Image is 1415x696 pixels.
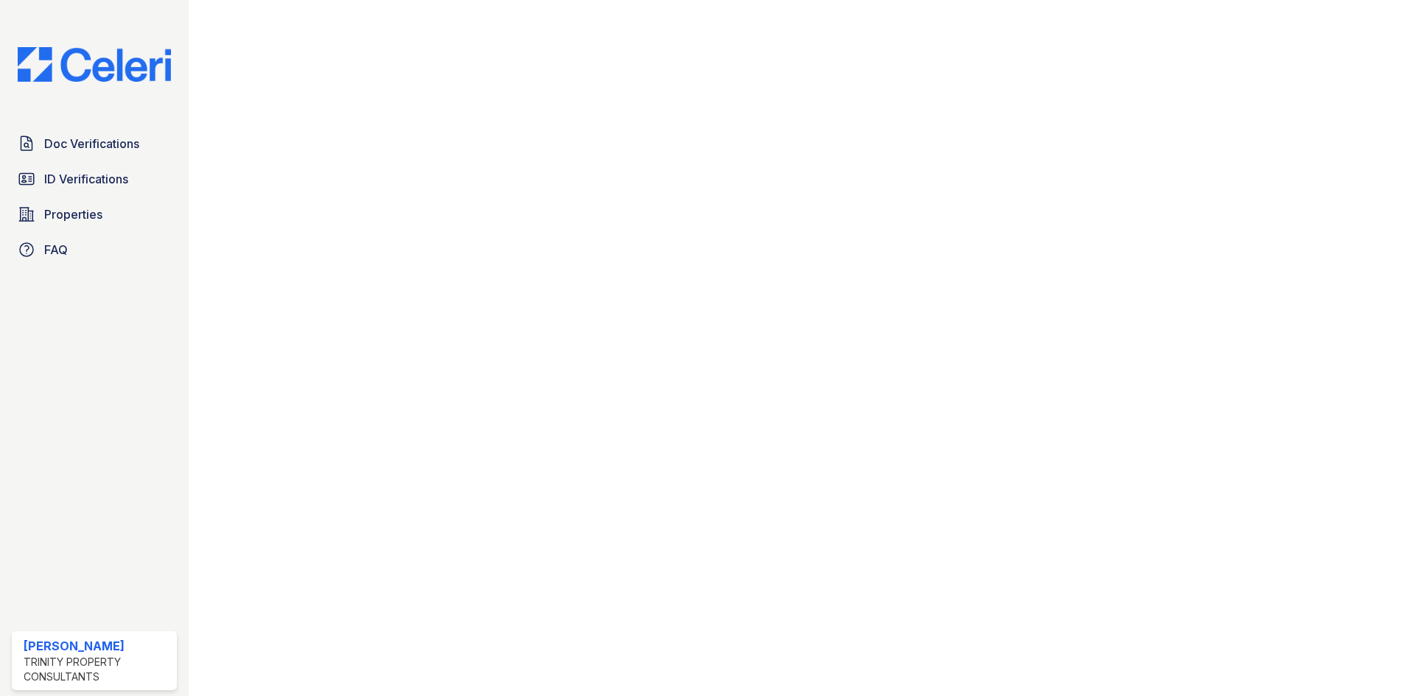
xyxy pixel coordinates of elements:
[44,205,102,223] span: Properties
[24,637,171,655] div: [PERSON_NAME]
[44,170,128,188] span: ID Verifications
[12,164,177,194] a: ID Verifications
[12,129,177,158] a: Doc Verifications
[24,655,171,684] div: Trinity Property Consultants
[44,135,139,152] span: Doc Verifications
[44,241,68,259] span: FAQ
[6,47,183,82] img: CE_Logo_Blue-a8612792a0a2168367f1c8372b55b34899dd931a85d93a1a3d3e32e68fde9ad4.png
[12,235,177,264] a: FAQ
[12,200,177,229] a: Properties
